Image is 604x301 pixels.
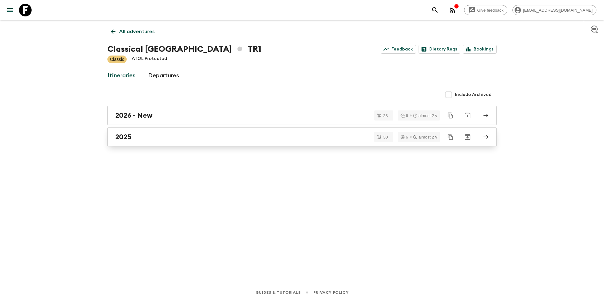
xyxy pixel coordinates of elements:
[464,5,507,15] a: Give feedback
[520,8,596,13] span: [EMAIL_ADDRESS][DOMAIN_NAME]
[429,4,441,16] button: search adventures
[107,68,136,83] a: Itineraries
[115,133,131,141] h2: 2025
[110,56,124,62] p: Classic
[381,45,416,54] a: Feedback
[4,4,16,16] button: menu
[461,109,474,122] button: Archive
[107,127,497,146] a: 2025
[119,28,154,35] p: All adventures
[379,135,391,139] span: 30
[401,135,408,139] div: 6
[107,43,261,56] h1: Classical [GEOGRAPHIC_DATA] TR1
[107,106,497,125] a: 2026 - New
[512,5,596,15] div: [EMAIL_ADDRESS][DOMAIN_NAME]
[463,45,497,54] a: Bookings
[419,45,460,54] a: Dietary Reqs
[445,131,456,143] button: Duplicate
[313,289,348,296] a: Privacy Policy
[115,111,153,120] h2: 2026 - New
[132,56,167,63] p: ATOL Protected
[413,114,437,118] div: almost 2 y
[107,25,158,38] a: All adventures
[379,114,391,118] span: 23
[413,135,437,139] div: almost 2 y
[474,8,507,13] span: Give feedback
[256,289,301,296] a: Guides & Tutorials
[445,110,456,121] button: Duplicate
[148,68,179,83] a: Departures
[401,114,408,118] div: 6
[461,131,474,143] button: Archive
[455,91,492,98] span: Include Archived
